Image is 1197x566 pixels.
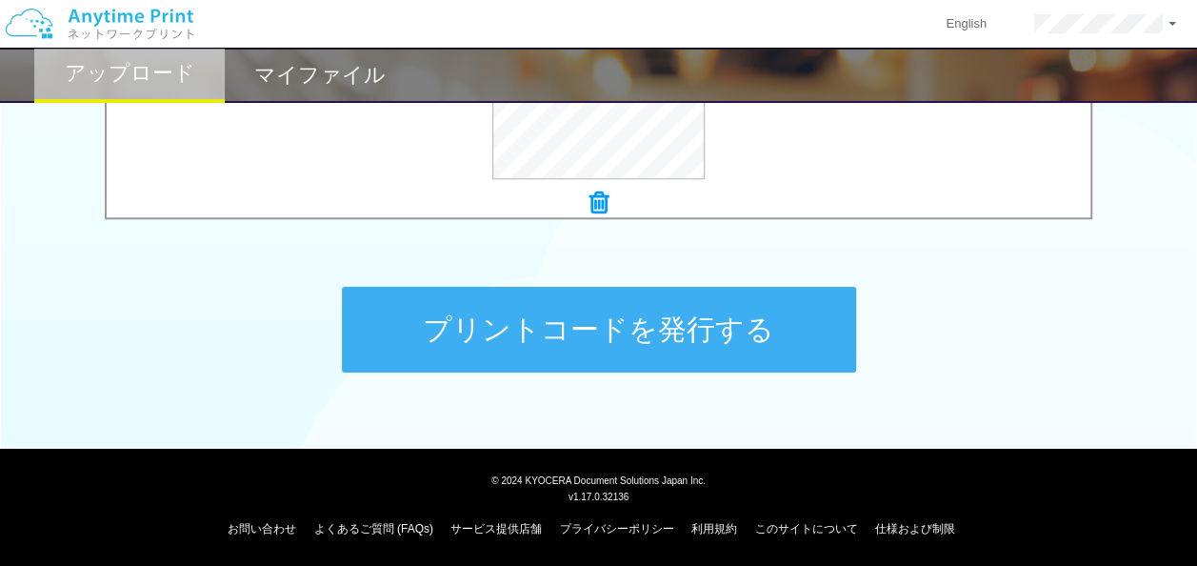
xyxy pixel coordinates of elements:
a: よくあるご質問 (FAQs) [314,522,433,536]
button: プリントコードを発行する [342,287,856,373]
a: お問い合わせ [228,522,296,536]
span: v1.17.0.32136 [569,491,628,502]
a: 仕様および制限 [875,522,955,536]
a: サービス提供店舗 [450,522,542,536]
h2: マイファイル [254,64,386,87]
h2: アップロード [65,62,195,85]
a: プライバシーポリシー [560,522,674,536]
a: このサイトについて [754,522,857,536]
a: 利用規約 [691,522,737,536]
span: © 2024 KYOCERA Document Solutions Japan Inc. [491,474,706,486]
